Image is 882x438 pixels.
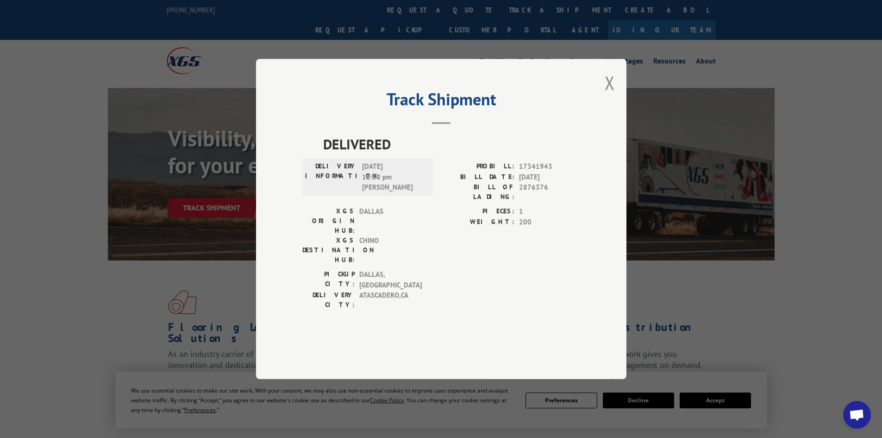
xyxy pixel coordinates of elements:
[302,269,355,290] label: PICKUP CITY:
[302,93,580,110] h2: Track Shipment
[519,206,580,217] span: 1
[302,206,355,235] label: XGS ORIGIN HUB:
[323,133,580,154] span: DELIVERED
[302,235,355,265] label: XGS DESTINATION HUB:
[441,206,514,217] label: PIECES:
[362,161,425,193] span: [DATE] 12:50 pm [PERSON_NAME]
[519,172,580,183] span: [DATE]
[519,217,580,228] span: 200
[441,172,514,183] label: BILL DATE:
[519,182,580,202] span: 2876376
[441,182,514,202] label: BILL OF LADING:
[359,206,422,235] span: DALLAS
[359,235,422,265] span: CHINO
[305,161,357,193] label: DELIVERY INFORMATION:
[441,161,514,172] label: PROBILL:
[359,290,422,310] span: ATASCADERO , CA
[441,217,514,228] label: WEIGHT:
[359,269,422,290] span: DALLAS , [GEOGRAPHIC_DATA]
[605,70,615,95] button: Close modal
[843,401,871,429] div: Open chat
[302,290,355,310] label: DELIVERY CITY:
[519,161,580,172] span: 17341943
